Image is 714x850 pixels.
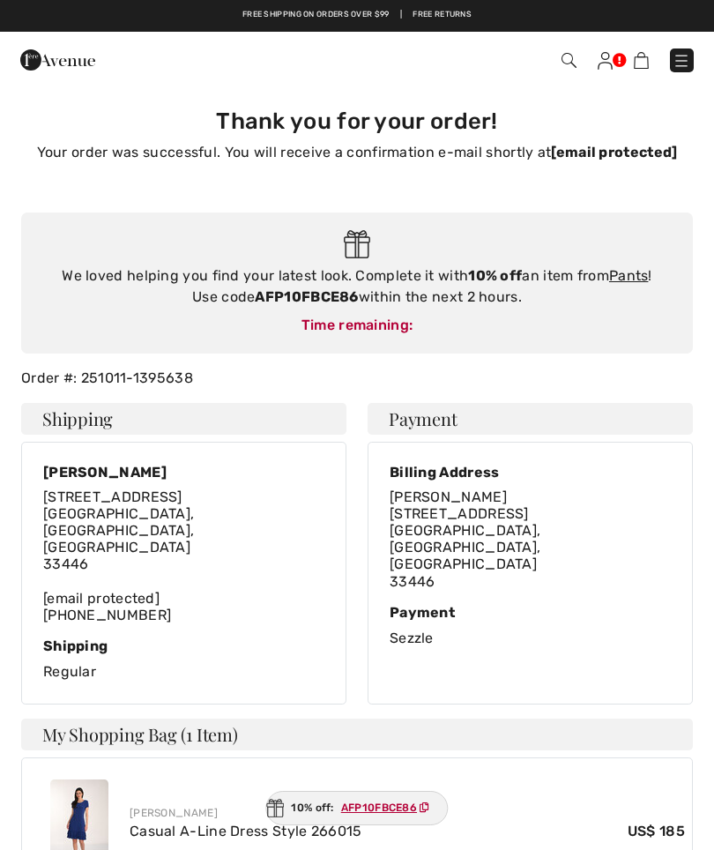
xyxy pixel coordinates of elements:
[551,144,677,160] a: [email protected]
[130,805,685,821] div: [PERSON_NAME]
[390,505,540,590] span: [STREET_ADDRESS] [GEOGRAPHIC_DATA], [GEOGRAPHIC_DATA], [GEOGRAPHIC_DATA] 33446
[43,590,160,607] a: [email protected]
[32,108,682,135] h3: Thank you for your order!
[242,9,390,21] a: Free shipping on orders over $99
[598,52,613,70] img: My Info
[413,9,472,21] a: Free Returns
[39,315,675,336] div: Time remaining:
[43,637,324,682] div: Regular
[400,9,402,21] span: |
[32,142,682,163] p: Your order was successful. You will receive a confirmation e-mail shortly at
[43,637,324,654] div: Shipping
[130,823,362,839] a: Casual A-Line Dress Style 266015
[21,403,346,435] h4: Shipping
[673,52,690,70] img: Menu
[468,267,522,284] strong: 10% off
[255,288,358,305] strong: AFP10FBCE86
[390,604,671,649] div: Sezzle
[43,488,194,573] span: [STREET_ADDRESS] [GEOGRAPHIC_DATA], [GEOGRAPHIC_DATA], [GEOGRAPHIC_DATA] 33446
[43,464,324,481] div: [PERSON_NAME]
[20,42,95,78] img: 1ère Avenue
[344,230,371,259] img: Gift.svg
[11,368,703,389] div: Order #: 251011-1395638
[20,50,95,67] a: 1ère Avenue
[609,267,649,284] a: Pants
[21,719,693,750] h4: My Shopping Bag (1 Item)
[628,821,685,842] span: US$ 185
[634,52,649,69] img: Shopping Bag
[562,53,576,68] img: Search
[390,488,507,505] span: [PERSON_NAME]
[266,799,284,817] img: Gift.svg
[265,791,448,825] div: 10% off:
[368,403,693,435] h4: Payment
[341,802,417,814] ins: AFP10FBCE86
[39,265,675,308] div: We loved helping you find your latest look. Complete it with an item from ! Use code within the n...
[390,604,671,621] div: Payment
[390,464,671,481] div: Billing Address
[43,488,324,624] div: [PHONE_NUMBER]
